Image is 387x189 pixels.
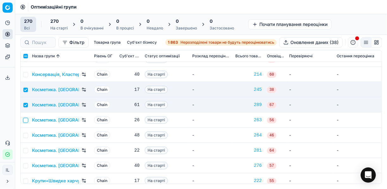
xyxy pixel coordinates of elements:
button: Фільтр [58,37,89,47]
div: 61 [119,102,140,108]
div: 40 [119,162,140,169]
a: 281 [235,147,262,154]
nav: breadcrumb [31,4,77,10]
div: В процесі [116,26,134,31]
div: 40 [119,71,140,78]
a: 264 [235,132,262,138]
button: Оновлення даних (38) [279,37,343,47]
button: Sorted by Назва групи ascending [55,53,61,59]
span: На старті [145,86,168,93]
div: Всі [24,26,32,31]
a: 263 [235,117,262,123]
td: - [334,143,382,158]
a: 289 [235,102,262,108]
td: - [190,112,233,128]
a: Косметика. [GEOGRAPHIC_DATA]. Контрацепція, Кластер 2 [32,102,79,108]
span: Суб'єкт бізнесу [119,54,140,59]
span: На старті [145,116,168,124]
a: 222 [235,178,262,184]
td: - [190,158,233,173]
td: - [287,112,334,128]
div: 22 [119,147,140,154]
td: - [334,97,382,112]
span: 46 [267,132,276,139]
span: На старті [145,71,168,78]
button: IL [3,165,13,175]
span: Chain [94,116,110,124]
span: На старті [145,147,168,154]
td: - [287,128,334,143]
span: Chain [94,162,110,169]
span: Назва групи [32,54,55,59]
a: Косметика. [GEOGRAPHIC_DATA]. Контрацепція, Кластер 1 [32,86,79,93]
div: 17 [119,86,140,93]
span: 60 [267,72,276,78]
strong: 1 863 [168,40,178,45]
span: 67 [267,102,276,108]
span: Chain [94,86,110,93]
td: - [190,173,233,188]
div: 17 [119,178,140,184]
span: 0 [176,18,179,24]
a: Косметика. [GEOGRAPHIC_DATA]. Контрацепція, Кластер 3 [32,117,79,123]
td: - [190,128,233,143]
td: - [334,173,382,188]
div: В очікуванні [80,26,104,31]
td: - [190,67,233,82]
span: Chain [94,147,110,154]
span: Нерозподілені товари не будуть переоцінюватись [181,40,274,45]
span: Всього товарів [235,54,262,59]
span: На старті [145,131,168,139]
a: 276 [235,162,262,169]
span: 57 [267,163,276,169]
td: - [334,82,382,97]
a: Косметика. [GEOGRAPHIC_DATA]. Контрацепція, Кластер 6 [32,162,79,169]
div: Open Intercom Messenger [361,167,376,183]
a: 1 863Нерозподілені товари не будуть переоцінюватись [165,39,277,46]
td: - [334,158,382,173]
span: Chain [94,177,110,185]
span: Статус оптимізації [145,54,180,59]
span: Оповіщення [267,54,284,59]
div: 26 [119,117,140,123]
a: Консервація, Кластер 6 [32,71,79,78]
span: IL [3,165,12,175]
span: Остання переоцінка [337,54,374,59]
span: 0 [210,18,213,24]
a: Крупи+Швидке харчування+сіль, цукор крохмаль, Кластер 1 [32,178,79,184]
span: 270 [50,18,59,24]
span: Перевіряючі [289,54,313,59]
a: 245 [235,86,262,93]
span: 0 [80,18,83,24]
span: 55 [267,178,276,184]
div: 48 [119,132,140,138]
a: 214 [235,71,262,78]
div: Невдало [147,26,163,31]
td: - [334,128,382,143]
td: - [287,158,334,173]
span: Chain [94,71,110,78]
span: На старті [145,177,168,185]
td: - [190,82,233,97]
td: - [334,112,382,128]
button: Суб'єкт бізнесу [124,39,159,46]
td: - [190,97,233,112]
td: - [287,143,334,158]
span: На старті [145,101,168,109]
span: На старті [145,162,168,169]
div: На старті [50,26,68,31]
span: Chain [94,131,110,139]
span: Chain [94,101,110,109]
td: - [287,173,334,188]
span: 0 [147,18,149,24]
td: - [287,67,334,82]
span: 64 [267,148,276,154]
a: Косметика. [GEOGRAPHIC_DATA]. Контрацепція, Кластер 5 [32,147,79,154]
button: Почати планування переоцінки [248,19,332,29]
